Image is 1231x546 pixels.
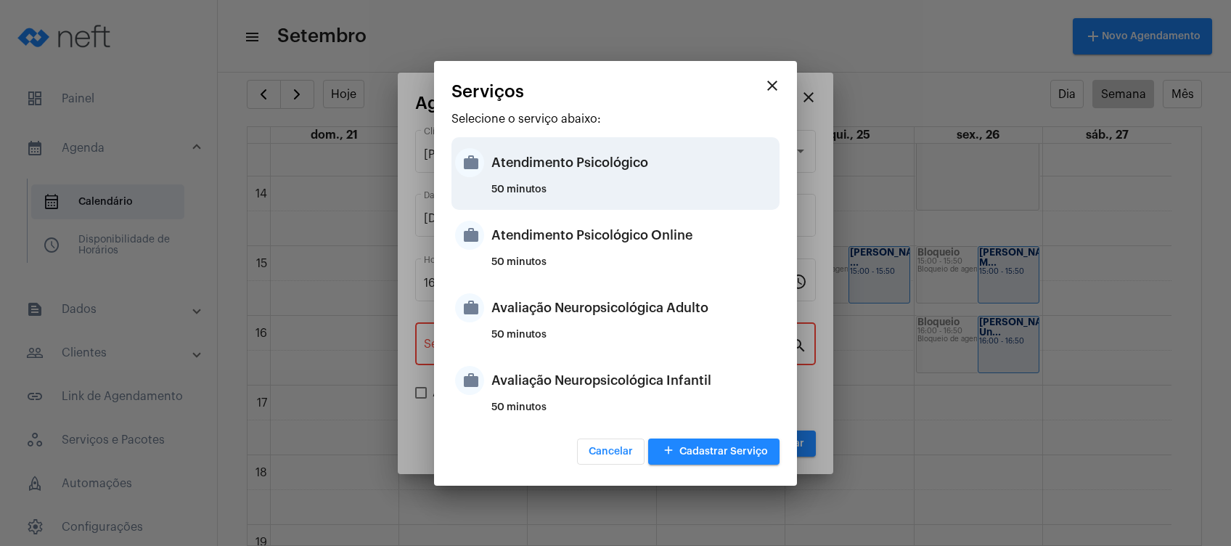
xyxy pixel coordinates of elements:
span: Serviços [451,82,524,101]
div: Avaliação Neuropsicológica Infantil [491,359,776,402]
mat-icon: work [455,148,484,177]
mat-icon: work [455,366,484,395]
mat-icon: add [660,441,677,461]
span: Cancelar [589,447,633,457]
mat-icon: work [455,293,484,322]
div: 50 minutos [491,330,776,351]
p: Selecione o serviço abaixo: [451,113,780,126]
div: Atendimento Psicológico Online [491,213,776,257]
div: Avaliação Neuropsicológica Adulto [491,286,776,330]
span: Cadastrar Serviço [660,447,768,457]
mat-icon: work [455,221,484,250]
div: 50 minutos [491,184,776,206]
mat-icon: close [764,77,781,94]
div: 50 minutos [491,402,776,424]
div: 50 minutos [491,257,776,279]
div: Atendimento Psicológico [491,141,776,184]
button: Cancelar [577,439,645,465]
button: Cadastrar Serviço [648,439,780,465]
